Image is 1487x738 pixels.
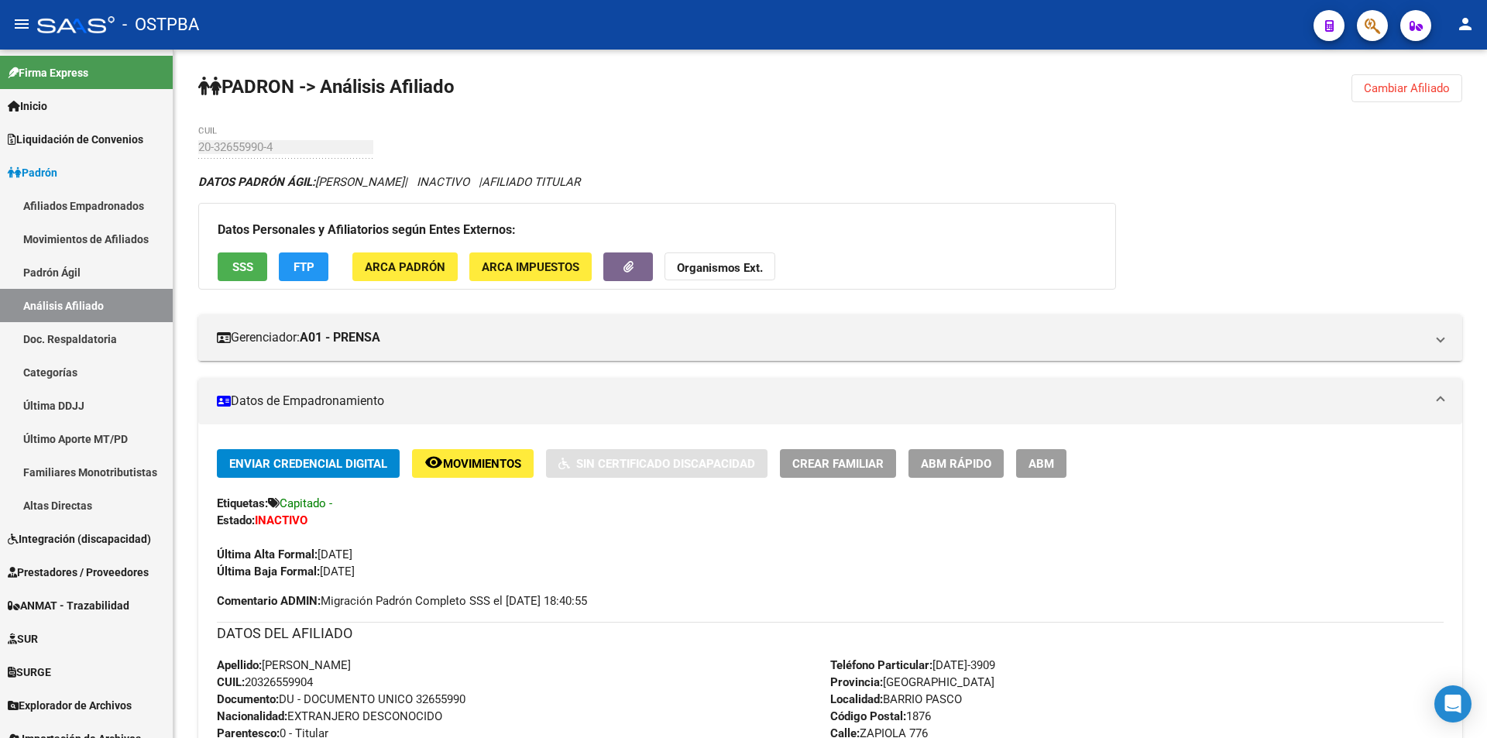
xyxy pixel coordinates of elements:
button: ABM [1016,449,1066,478]
span: [PERSON_NAME] [217,658,351,672]
span: ABM Rápido [921,457,991,471]
i: | INACTIVO | [198,175,580,189]
span: [DATE] [217,565,355,578]
strong: A01 - PRENSA [300,329,380,346]
span: Sin Certificado Discapacidad [576,457,755,471]
strong: Nacionalidad: [217,709,287,723]
strong: Código Postal: [830,709,906,723]
strong: DATOS PADRÓN ÁGIL: [198,175,315,189]
span: Integración (discapacidad) [8,530,151,547]
button: FTP [279,252,328,281]
mat-icon: remove_red_eye [424,453,443,472]
mat-icon: person [1456,15,1475,33]
mat-expansion-panel-header: Gerenciador:A01 - PRENSA [198,314,1462,361]
span: EXTRANJERO DESCONOCIDO [217,709,442,723]
strong: Última Alta Formal: [217,547,318,561]
button: Movimientos [412,449,534,478]
strong: INACTIVO [255,513,307,527]
span: DU - DOCUMENTO UNICO 32655990 [217,692,465,706]
span: SUR [8,630,38,647]
mat-panel-title: Gerenciador: [217,329,1425,346]
button: ARCA Impuestos [469,252,592,281]
span: Cambiar Afiliado [1364,81,1450,95]
mat-expansion-panel-header: Datos de Empadronamiento [198,378,1462,424]
span: Explorador de Archivos [8,697,132,714]
button: Organismos Ext. [665,252,775,281]
strong: Localidad: [830,692,883,706]
strong: Estado: [217,513,255,527]
span: ANMAT - Trazabilidad [8,597,129,614]
span: AFILIADO TITULAR [482,175,580,189]
mat-panel-title: Datos de Empadronamiento [217,393,1425,410]
span: [DATE]-3909 [830,658,995,672]
span: [DATE] [217,547,352,561]
strong: Teléfono Particular: [830,658,932,672]
strong: Documento: [217,692,279,706]
button: ABM Rápido [908,449,1004,478]
span: Movimientos [443,457,521,471]
span: Liquidación de Convenios [8,131,143,148]
span: Migración Padrón Completo SSS el [DATE] 18:40:55 [217,592,587,609]
button: Cambiar Afiliado [1351,74,1462,102]
span: Enviar Credencial Digital [229,457,387,471]
span: ARCA Impuestos [482,260,579,274]
button: ARCA Padrón [352,252,458,281]
strong: PADRON -> Análisis Afiliado [198,76,455,98]
span: 1876 [830,709,931,723]
span: Crear Familiar [792,457,884,471]
span: SSS [232,260,253,274]
strong: Última Baja Formal: [217,565,320,578]
strong: CUIL: [217,675,245,689]
span: 20326559904 [217,675,313,689]
span: [PERSON_NAME] [198,175,404,189]
button: Crear Familiar [780,449,896,478]
span: Firma Express [8,64,88,81]
strong: Provincia: [830,675,883,689]
div: Open Intercom Messenger [1434,685,1472,723]
span: Padrón [8,164,57,181]
span: SURGE [8,664,51,681]
button: SSS [218,252,267,281]
strong: Apellido: [217,658,262,672]
strong: Organismos Ext. [677,261,763,275]
strong: Etiquetas: [217,496,268,510]
mat-icon: menu [12,15,31,33]
span: Prestadores / Proveedores [8,564,149,581]
span: Inicio [8,98,47,115]
span: - OSTPBA [122,8,199,42]
span: Capitado - [280,496,332,510]
button: Sin Certificado Discapacidad [546,449,768,478]
span: ABM [1029,457,1054,471]
span: BARRIO PASCO [830,692,962,706]
h3: Datos Personales y Afiliatorios según Entes Externos: [218,219,1097,241]
span: [GEOGRAPHIC_DATA] [830,675,994,689]
span: ARCA Padrón [365,260,445,274]
h3: DATOS DEL AFILIADO [217,623,1444,644]
button: Enviar Credencial Digital [217,449,400,478]
strong: Comentario ADMIN: [217,594,321,608]
span: FTP [294,260,314,274]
